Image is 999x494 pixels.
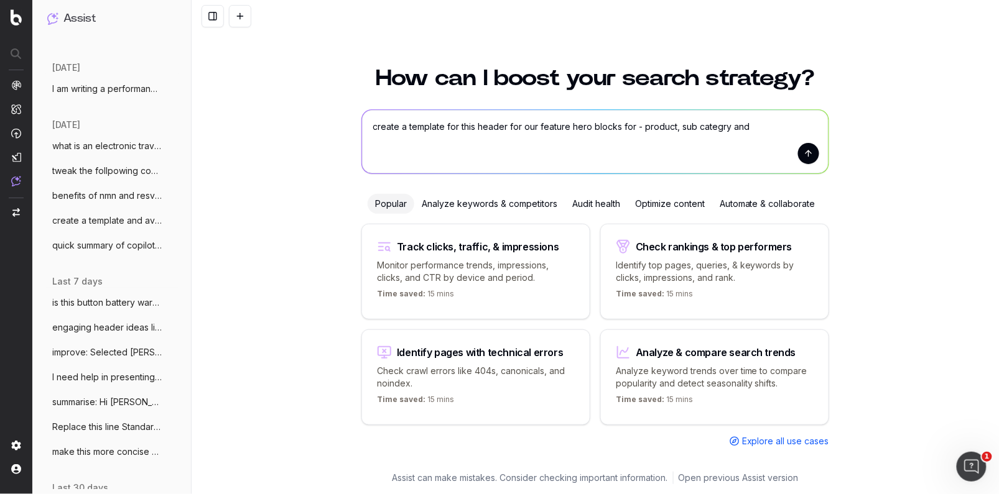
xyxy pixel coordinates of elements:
img: Activation [11,128,21,139]
img: Intelligence [11,104,21,114]
img: Studio [11,152,21,162]
h1: How can I boost your search strategy? [361,67,829,89]
button: tweak the follpowing content to reflect [42,161,182,181]
p: Monitor performance trends, impressions, clicks, and CTR by device and period. [377,259,575,284]
span: is this button battery warning in line w [52,296,162,309]
span: Time saved: [616,395,664,404]
img: Switch project [12,208,20,217]
span: what is an electronic travel authority E [52,140,162,152]
div: Optimize content [628,194,712,214]
p: 15 mins [616,395,693,409]
img: Assist [11,176,21,186]
div: Track clicks, traffic, & impressions [397,242,559,252]
span: [DATE] [52,62,80,74]
span: Explore all use cases [742,435,829,447]
img: Analytics [11,80,21,90]
img: Assist [47,12,58,24]
span: I need help in presenting the issues I a [52,371,162,383]
button: I am writing a performance review and po [42,79,182,99]
span: benefits of nmn and resveratrol for 53 y [52,190,162,202]
button: engaging header ideas like this: Discove [42,318,182,337]
span: Time saved: [616,289,664,298]
img: Setting [11,441,21,451]
p: Check crawl errors like 404s, canonicals, and noindex. [377,365,575,390]
textarea: create a template for this header for our feature hero blocks for - product, sub categry and [362,110,829,173]
button: make this more concise and clear: Hi Mar [42,442,182,462]
h1: Assist [63,10,96,27]
span: [DATE] [52,119,80,131]
iframe: Intercom live chat [957,452,987,482]
p: Analyze keyword trends over time to compare popularity and detect seasonality shifts. [616,365,814,390]
span: last 30 days [52,482,108,494]
button: improve: Selected [PERSON_NAME] stores a [42,342,182,362]
span: Replace this line Standard delivery is a [52,421,162,433]
span: I am writing a performance review and po [52,83,162,95]
button: Replace this line Standard delivery is a [42,417,182,437]
div: Automate & collaborate [712,194,823,214]
div: Analyze keywords & competitors [414,194,565,214]
span: Time saved: [377,395,425,404]
button: is this button battery warning in line w [42,293,182,313]
button: summarise: Hi [PERSON_NAME], Interesting feedba [42,392,182,412]
span: engaging header ideas like this: Discove [52,321,162,334]
div: Popular [368,194,414,214]
button: Assist [47,10,177,27]
span: improve: Selected [PERSON_NAME] stores a [52,346,162,359]
div: Audit health [565,194,628,214]
span: Time saved: [377,289,425,298]
div: Check rankings & top performers [636,242,792,252]
button: quick summary of copilot create an agent [42,236,182,255]
span: last 7 days [52,275,103,288]
img: My account [11,464,21,474]
a: Open previous Assist version [679,472,799,484]
button: benefits of nmn and resveratrol for 53 y [42,186,182,206]
div: Identify pages with technical errors [397,347,564,357]
span: 1 [982,452,992,462]
button: create a template and average character [42,211,182,231]
img: Botify logo [11,9,22,25]
p: Assist can make mistakes. Consider checking important information. [393,472,668,484]
span: tweak the follpowing content to reflect [52,165,162,177]
p: 15 mins [377,289,454,304]
p: 15 mins [377,395,454,409]
div: Analyze & compare search trends [636,347,796,357]
span: create a template and average character [52,214,162,227]
p: Identify top pages, queries, & keywords by clicks, impressions, and rank. [616,259,814,284]
a: Explore all use cases [730,435,829,447]
button: what is an electronic travel authority E [42,136,182,156]
span: make this more concise and clear: Hi Mar [52,446,162,458]
span: quick summary of copilot create an agent [52,239,162,252]
span: summarise: Hi [PERSON_NAME], Interesting feedba [52,396,162,408]
p: 15 mins [616,289,693,304]
button: I need help in presenting the issues I a [42,367,182,387]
